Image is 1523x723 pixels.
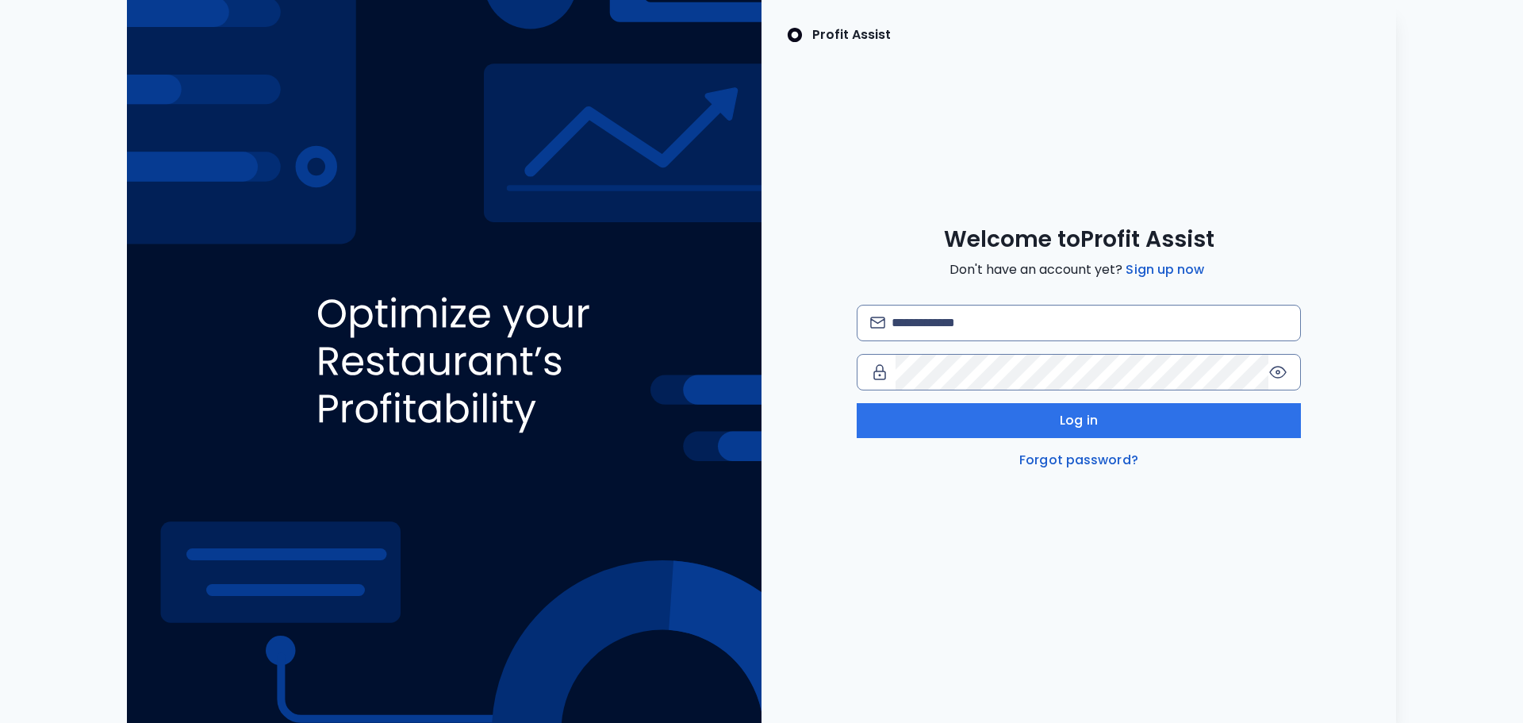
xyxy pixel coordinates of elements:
[949,260,1207,279] span: Don't have an account yet?
[1060,411,1098,430] span: Log in
[1016,451,1141,470] a: Forgot password?
[812,25,891,44] p: Profit Assist
[870,317,885,329] img: email
[787,25,803,44] img: SpotOn Logo
[944,225,1214,254] span: Welcome to Profit Assist
[857,403,1301,438] button: Log in
[1122,260,1207,279] a: Sign up now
